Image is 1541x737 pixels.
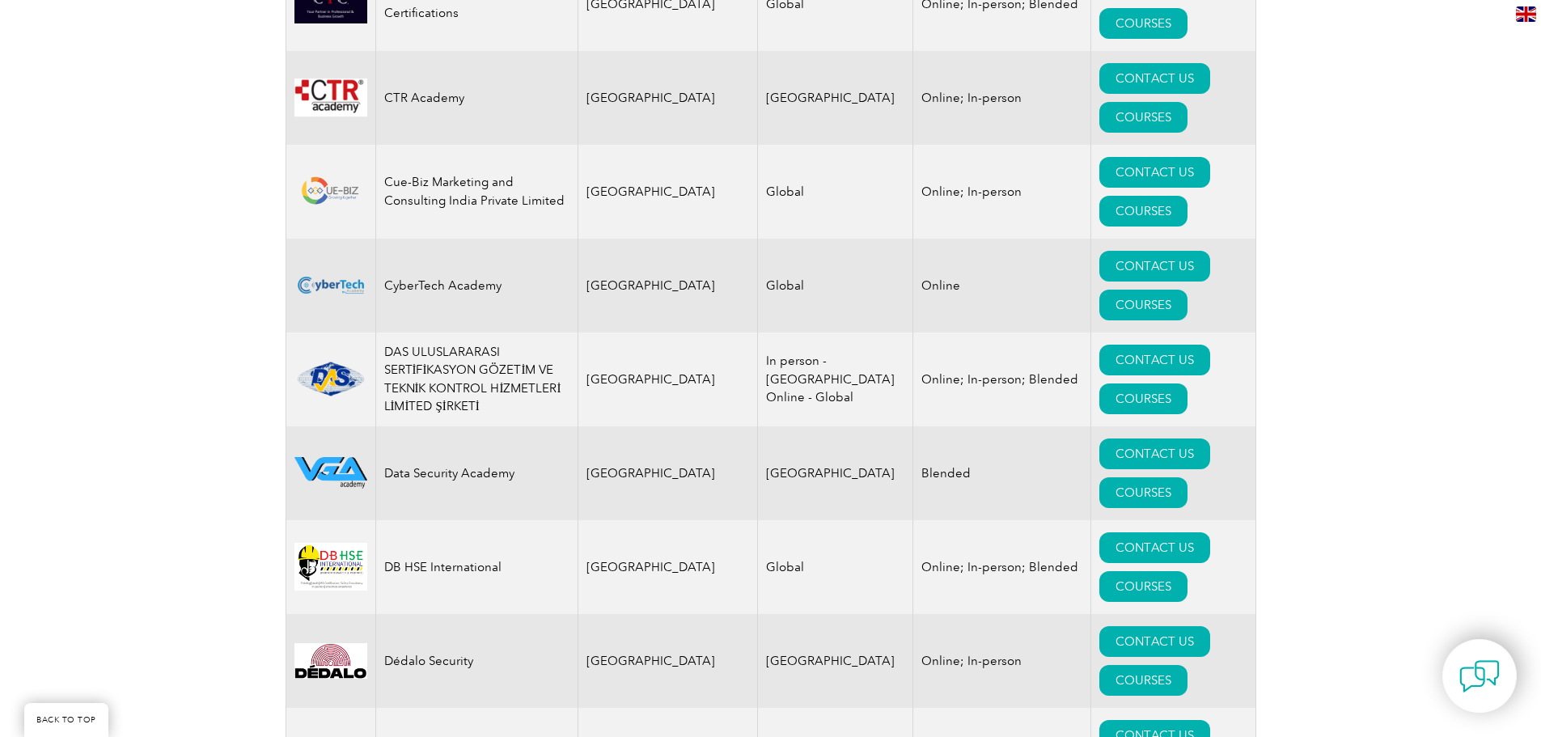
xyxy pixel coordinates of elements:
[1099,571,1188,602] a: COURSES
[1099,665,1188,696] a: COURSES
[578,239,758,332] td: [GEOGRAPHIC_DATA]
[578,145,758,239] td: [GEOGRAPHIC_DATA]
[1099,102,1188,133] a: COURSES
[758,239,913,332] td: Global
[913,520,1091,614] td: Online; In-person; Blended
[294,543,367,591] img: 5361e80d-26f3-ed11-8848-00224814fd52-logo.jpg
[1099,157,1210,188] a: CONTACT US
[913,332,1091,426] td: Online; In-person; Blended
[913,614,1091,708] td: Online; In-person
[294,265,367,305] img: fbf62885-d94e-ef11-a316-000d3ad139cf-logo.png
[375,426,578,520] td: Data Security Academy
[294,643,367,679] img: 8151da1a-2f8e-ee11-be36-000d3ae1a22b-logo.png
[758,145,913,239] td: Global
[1099,196,1188,227] a: COURSES
[1099,8,1188,39] a: COURSES
[24,703,108,737] a: BACK TO TOP
[1099,251,1210,282] a: CONTACT US
[913,51,1091,145] td: Online; In-person
[1516,6,1536,22] img: en
[758,520,913,614] td: Global
[758,51,913,145] td: [GEOGRAPHIC_DATA]
[913,239,1091,332] td: Online
[294,360,367,398] img: 1ae26fad-5735-ef11-a316-002248972526-logo.png
[578,520,758,614] td: [GEOGRAPHIC_DATA]
[578,426,758,520] td: [GEOGRAPHIC_DATA]
[1099,383,1188,414] a: COURSES
[294,457,367,489] img: 2712ab11-b677-ec11-8d20-002248183cf6-logo.png
[375,332,578,426] td: DAS ULUSLARARASI SERTİFİKASYON GÖZETİM VE TEKNİK KONTROL HİZMETLERİ LİMİTED ŞİRKETİ
[758,426,913,520] td: [GEOGRAPHIC_DATA]
[375,145,578,239] td: Cue-Biz Marketing and Consulting India Private Limited
[1099,477,1188,508] a: COURSES
[578,332,758,426] td: [GEOGRAPHIC_DATA]
[1099,626,1210,657] a: CONTACT US
[1099,532,1210,563] a: CONTACT US
[1099,438,1210,469] a: CONTACT US
[1459,656,1500,697] img: contact-chat.png
[758,614,913,708] td: [GEOGRAPHIC_DATA]
[913,145,1091,239] td: Online; In-person
[578,51,758,145] td: [GEOGRAPHIC_DATA]
[913,426,1091,520] td: Blended
[758,332,913,426] td: In person - [GEOGRAPHIC_DATA] Online - Global
[578,614,758,708] td: [GEOGRAPHIC_DATA]
[1099,290,1188,320] a: COURSES
[1099,63,1210,94] a: CONTACT US
[294,78,367,117] img: da24547b-a6e0-e911-a812-000d3a795b83-logo.png
[294,173,367,210] img: b118c505-f3a0-ea11-a812-000d3ae11abd-logo.png
[1099,345,1210,375] a: CONTACT US
[375,239,578,332] td: CyberTech Academy
[375,51,578,145] td: CTR Academy
[375,614,578,708] td: Dédalo Security
[375,520,578,614] td: DB HSE International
